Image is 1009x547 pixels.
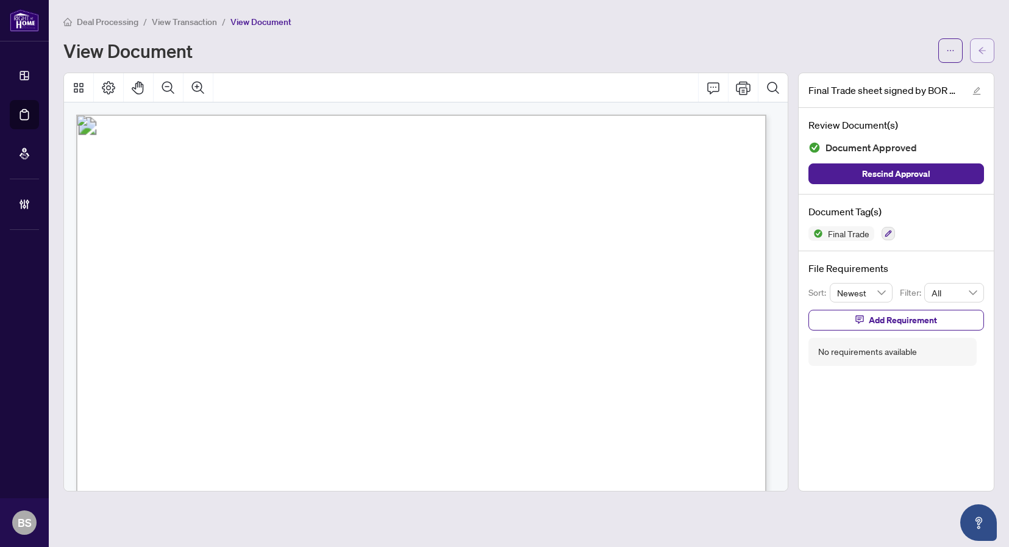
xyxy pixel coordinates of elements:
[18,514,32,531] span: BS
[10,9,39,32] img: logo
[823,229,874,238] span: Final Trade
[932,284,977,302] span: All
[808,163,984,184] button: Rescind Approval
[808,261,984,276] h4: File Requirements
[946,46,955,55] span: ellipsis
[818,345,917,359] div: No requirements available
[900,286,924,299] p: Filter:
[143,15,147,29] li: /
[808,83,961,98] span: Final Trade sheet signed by BOR 2505058.pdf
[972,87,981,95] span: edit
[808,226,823,241] img: Status Icon
[825,140,917,156] span: Document Approved
[869,310,937,330] span: Add Requirement
[230,16,291,27] span: View Document
[978,46,986,55] span: arrow-left
[808,118,984,132] h4: Review Document(s)
[960,504,997,541] button: Open asap
[862,164,930,184] span: Rescind Approval
[808,286,830,299] p: Sort:
[77,16,138,27] span: Deal Processing
[152,16,217,27] span: View Transaction
[222,15,226,29] li: /
[808,141,821,154] img: Document Status
[63,41,193,60] h1: View Document
[837,284,886,302] span: Newest
[808,310,984,331] button: Add Requirement
[808,204,984,219] h4: Document Tag(s)
[63,18,72,26] span: home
